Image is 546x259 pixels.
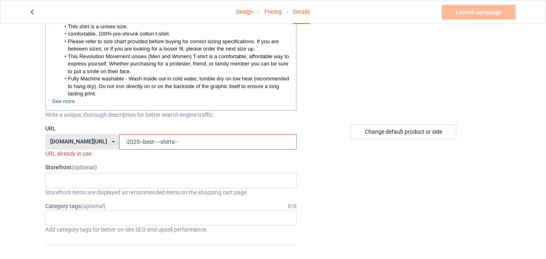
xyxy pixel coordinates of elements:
div: Storefront items are displayed as recommended items on the shopping cart page. [45,188,297,196]
span: comfortable, 100% pre-shrunk cotton t-shirt. [68,31,170,37]
div: URL already in use [45,150,297,158]
span: (optional) [81,203,105,209]
div: Add category tags for better on-site SEO and upsell performance. [45,225,297,234]
div: Details [293,0,310,24]
span: This Revolution Movement unisex (Men and Women) T-shirt is a comfortable, affordable way to expre... [68,53,291,74]
span: Please refer to size chart provided before buying for correct sizing specifications. If you are b... [68,38,280,52]
span: See more [52,98,75,104]
label: Category tags [45,202,105,210]
div: Change default product or side [351,124,456,139]
a: Design [236,0,253,23]
span: (optional) [72,164,97,171]
label: URL [45,124,297,133]
div: Write a unique, thorough description for better search engine traffic. [45,111,297,119]
a: Pricing [264,0,282,23]
label: Storefront [45,163,297,171]
span: Fully Machine washable - Wash inside out in cold water, tumble dry on low heat (recommended to ha... [68,76,291,97]
div: 0 / 6 [288,202,297,210]
div: [DOMAIN_NAME][URL] [50,139,107,144]
span: This shirt is a unisex size. [68,23,128,29]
